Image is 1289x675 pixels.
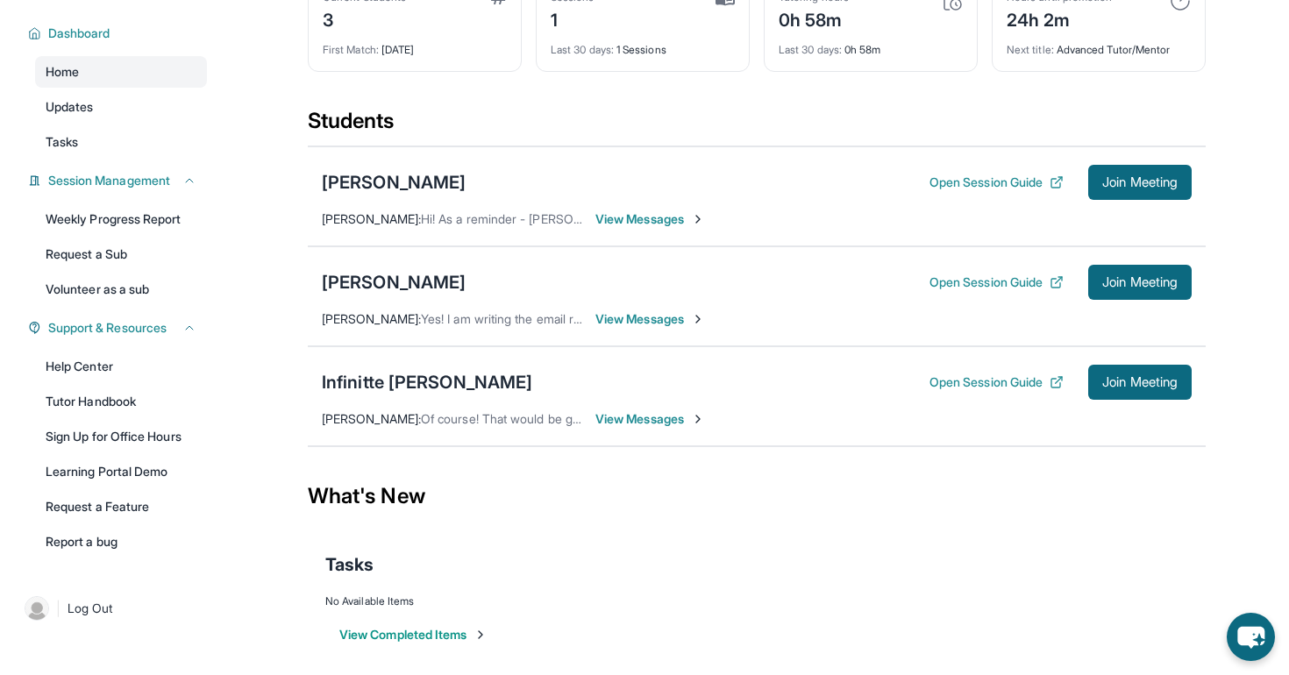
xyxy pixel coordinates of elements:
a: Sign Up for Office Hours [35,421,207,452]
div: 1 Sessions [551,32,735,57]
div: [DATE] [323,32,507,57]
a: |Log Out [18,589,207,628]
span: | [56,598,61,619]
img: Chevron-Right [691,312,705,326]
img: Chevron-Right [691,212,705,226]
button: Join Meeting [1088,365,1192,400]
div: Students [308,107,1206,146]
button: Open Session Guide [929,373,1064,391]
span: Yes! I am writing the email right now. [421,311,623,326]
span: Last 30 days : [551,43,614,56]
span: Support & Resources [48,319,167,337]
div: 0h 58m [779,32,963,57]
div: 24h 2m [1007,4,1112,32]
a: Help Center [35,351,207,382]
a: Tutor Handbook [35,386,207,417]
div: 1 [551,4,595,32]
div: 0h 58m [779,4,849,32]
button: Open Session Guide [929,274,1064,291]
span: View Messages [595,410,705,428]
button: Dashboard [41,25,196,42]
button: Session Management [41,172,196,189]
span: Tasks [325,552,374,577]
div: No Available Items [325,594,1188,608]
div: 3 [323,4,406,32]
div: Infinitte [PERSON_NAME] [322,370,532,394]
a: Request a Sub [35,238,207,270]
span: [PERSON_NAME] : [322,411,421,426]
span: Log Out [68,600,113,617]
a: Home [35,56,207,88]
a: Volunteer as a sub [35,274,207,305]
span: First Match : [323,43,379,56]
img: Chevron-Right [691,412,705,426]
span: Updates [46,98,94,116]
button: Support & Resources [41,319,196,337]
div: What's New [308,458,1206,535]
a: Weekly Progress Report [35,203,207,235]
span: Join Meeting [1102,377,1178,387]
a: Request a Feature [35,491,207,522]
a: Tasks [35,126,207,158]
span: Session Management [48,172,170,189]
a: Learning Portal Demo [35,456,207,487]
span: Of course! That would be great! I'll make a note of it! Thank you! [421,411,775,426]
span: Join Meeting [1102,177,1178,188]
div: Advanced Tutor/Mentor [1007,32,1191,57]
img: user-img [25,596,49,621]
a: Updates [35,91,207,123]
span: Hi! As a reminder - [PERSON_NAME]'s first session is starting! [421,211,765,226]
div: [PERSON_NAME] [322,170,466,195]
span: Home [46,63,79,81]
span: Tasks [46,133,78,151]
a: Report a bug [35,526,207,558]
span: Join Meeting [1102,277,1178,288]
span: [PERSON_NAME] : [322,211,421,226]
span: [PERSON_NAME] : [322,311,421,326]
button: chat-button [1227,613,1275,661]
span: Last 30 days : [779,43,842,56]
button: Open Session Guide [929,174,1064,191]
div: [PERSON_NAME] [322,270,466,295]
span: View Messages [595,310,705,328]
span: Dashboard [48,25,110,42]
button: View Completed Items [339,626,488,643]
span: View Messages [595,210,705,228]
span: Next title : [1007,43,1054,56]
button: Join Meeting [1088,165,1192,200]
button: Join Meeting [1088,265,1192,300]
